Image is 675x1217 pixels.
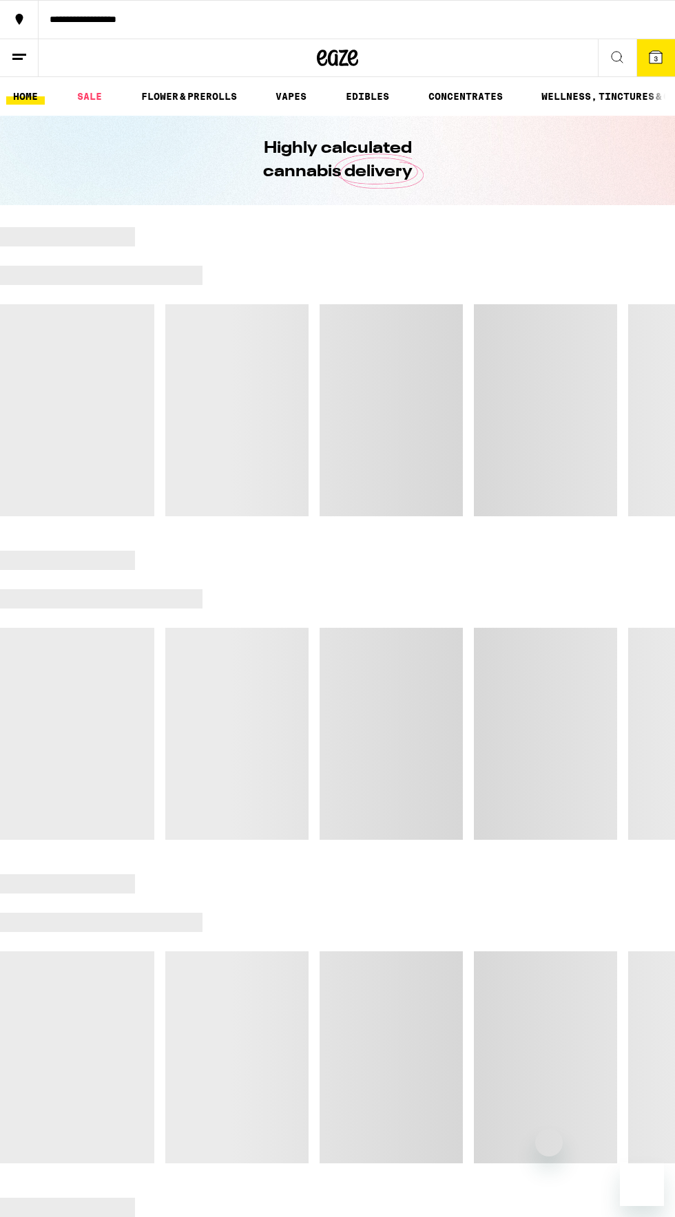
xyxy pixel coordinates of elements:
iframe: Button to launch messaging window [620,1162,664,1206]
button: 3 [636,39,675,76]
a: VAPES [269,88,313,105]
iframe: Close message [535,1129,563,1156]
a: EDIBLES [339,88,396,105]
a: SALE [70,88,109,105]
a: CONCENTRATES [422,88,510,105]
h1: Highly calculated cannabis delivery [224,137,451,184]
span: 3 [654,54,658,63]
a: FLOWER & PREROLLS [134,88,244,105]
a: HOME [6,88,45,105]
